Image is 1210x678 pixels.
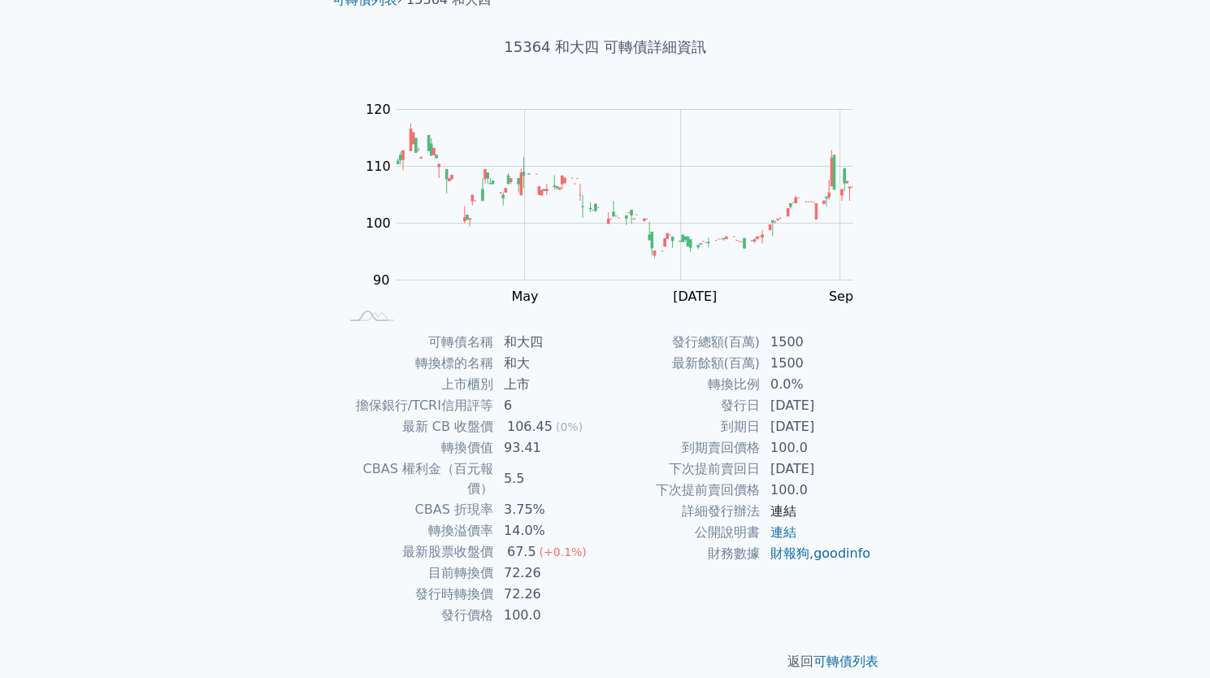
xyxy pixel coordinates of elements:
[319,652,891,671] p: 返回
[494,332,605,353] td: 和大四
[770,503,796,519] a: 連結
[761,480,872,501] td: 100.0
[813,545,870,561] a: goodinfo
[339,584,494,605] td: 發行時轉換價
[504,542,540,562] div: 67.5
[605,522,761,543] td: 公開說明書
[761,416,872,437] td: [DATE]
[605,353,761,374] td: 最新餘額(百萬)
[761,374,872,395] td: 0.0%
[494,563,605,584] td: 72.26
[339,520,494,541] td: 轉換溢價率
[539,545,586,558] span: (+0.1%)
[339,499,494,520] td: CBAS 折現率
[494,459,605,499] td: 5.5
[556,420,583,433] span: (0%)
[761,332,872,353] td: 1500
[339,416,494,437] td: 最新 CB 收盤價
[761,543,872,564] td: ,
[494,499,605,520] td: 3.75%
[494,584,605,605] td: 72.26
[605,416,761,437] td: 到期日
[494,374,605,395] td: 上市
[357,102,877,337] g: Chart
[605,543,761,564] td: 財務數據
[605,374,761,395] td: 轉換比例
[319,36,891,59] h1: 15364 和大四 可轉債詳細資訊
[761,395,872,416] td: [DATE]
[339,374,494,395] td: 上市櫃別
[373,272,389,288] tspan: 90
[494,437,605,459] td: 93.41
[770,524,796,540] a: 連結
[511,289,538,304] tspan: May
[339,541,494,563] td: 最新股票收盤價
[605,501,761,522] td: 詳細發行辦法
[339,353,494,374] td: 轉換標的名稱
[770,545,809,561] a: 財報狗
[366,159,391,174] tspan: 110
[605,332,761,353] td: 發行總額(百萬)
[504,417,556,437] div: 106.45
[494,605,605,626] td: 100.0
[829,289,853,304] tspan: Sep
[494,520,605,541] td: 14.0%
[813,654,878,669] a: 可轉債列表
[339,605,494,626] td: 發行價格
[761,459,872,480] td: [DATE]
[366,215,391,231] tspan: 100
[339,437,494,459] td: 轉換價值
[494,395,605,416] td: 6
[605,459,761,480] td: 下次提前賣回日
[605,395,761,416] td: 發行日
[761,353,872,374] td: 1500
[605,480,761,501] td: 下次提前賣回價格
[339,459,494,499] td: CBAS 權利金（百元報價）
[605,437,761,459] td: 到期賣回價格
[1129,600,1210,678] iframe: Chat Widget
[339,563,494,584] td: 目前轉換價
[366,102,391,117] tspan: 120
[494,353,605,374] td: 和大
[761,437,872,459] td: 100.0
[339,332,494,353] td: 可轉債名稱
[339,395,494,416] td: 擔保銀行/TCRI信用評等
[673,289,717,304] tspan: [DATE]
